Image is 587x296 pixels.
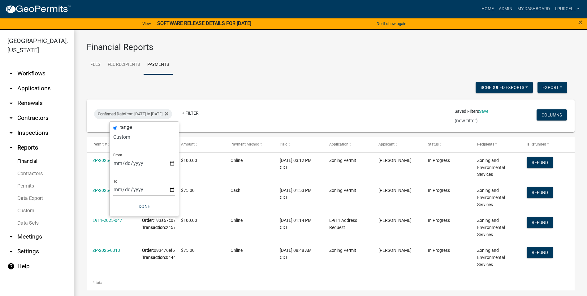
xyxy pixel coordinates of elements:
div: [DATE] 01:14 PM CDT [280,217,317,231]
datatable-header-cell: Is Refunded [520,137,570,152]
span: Permit # [93,142,107,146]
h3: Financial Reports [87,42,575,53]
datatable-header-cell: Recipients [471,137,521,152]
button: Done [113,201,175,212]
i: arrow_drop_down [7,129,15,137]
span: Zoning and Environmental Services [477,158,505,177]
span: $75.00 [181,248,195,253]
strong: SOFTWARE RELEASE DETAILS FOR [DATE] [157,20,251,26]
span: jacob mans [378,248,412,253]
span: Online [231,218,243,223]
b: Transaction: [142,255,166,260]
span: Payment Method [231,142,259,146]
i: arrow_drop_down [7,70,15,77]
button: Refund [527,187,553,198]
button: Close [578,19,582,26]
b: Order: [142,218,154,223]
span: Mandie Resberg [378,188,412,193]
button: Refund [527,247,553,258]
datatable-header-cell: Amount [175,137,225,152]
a: Fee Recipients [104,55,144,75]
span: Theresa M Luomanen [378,218,412,223]
a: My Dashboard [515,3,552,15]
span: Amount [181,142,195,146]
span: Status [428,142,439,146]
div: 4 total [87,275,575,290]
a: Payments [144,55,173,75]
span: Zoning Permit [329,188,356,193]
span: Applicant [378,142,395,146]
span: Zoning Permit [329,248,356,253]
button: Refund [527,157,553,168]
span: Saved Filters [455,108,479,115]
i: arrow_drop_down [7,85,15,92]
a: ZP-2025-0315 [93,158,120,163]
span: Zoning and Environmental Services [477,248,505,267]
a: ZP-2025-0313 [93,248,120,253]
i: help [7,263,15,270]
span: Zoning and Environmental Services [477,188,505,207]
a: Save [479,109,488,114]
label: range [119,125,132,130]
span: $100.00 [181,218,197,223]
span: $100.00 [181,158,197,163]
span: Recipients [477,142,494,146]
datatable-header-cell: Status [422,137,471,152]
span: Confirmed Date [98,112,125,116]
wm-modal-confirm: Refund Payment [527,160,553,165]
span: Kenneth Rice [378,158,412,163]
span: In Progress [428,188,450,193]
wm-modal-confirm: Refund Payment [527,190,553,195]
div: [DATE] 08:48 AM CDT [280,247,317,261]
datatable-header-cell: Application [323,137,373,152]
button: Columns [537,109,567,121]
button: Export [537,82,567,93]
a: Fees [87,55,104,75]
i: arrow_drop_up [7,144,15,151]
span: Zoning Permit [329,158,356,163]
button: Scheduled Exports [476,82,533,93]
datatable-header-cell: Applicant [373,137,422,152]
div: 193a67c07ff64e38958fdc2d09d6e545 245770 [142,217,169,231]
b: Transaction: [142,225,166,230]
i: arrow_drop_down [7,233,15,240]
wm-modal-confirm: Refund Payment [527,220,553,225]
span: Online [231,248,243,253]
div: 093476ef687c4e49aca2b83183624c48 04443G [142,247,169,261]
datatable-header-cell: Payment Method [224,137,274,152]
span: Paid [280,142,287,146]
i: arrow_drop_down [7,99,15,107]
span: E-911 Address Request [329,218,357,230]
a: Home [479,3,496,15]
a: Admin [496,3,515,15]
div: from [DATE] to [DATE] [94,109,172,119]
button: Refund [527,217,553,228]
div: [DATE] 01:53 PM CDT [280,187,317,201]
i: arrow_drop_down [7,114,15,122]
span: In Progress [428,158,450,163]
b: Order: [142,248,154,253]
span: × [578,18,582,27]
datatable-header-cell: Paid [274,137,323,152]
span: Zoning and Environmental Services [477,218,505,237]
span: $75.00 [181,188,195,193]
a: lpurcell [552,3,582,15]
i: arrow_drop_down [7,248,15,255]
a: + Filter [177,108,204,119]
button: Don't show again [374,19,409,29]
span: Cash [231,188,240,193]
a: View [140,19,153,29]
span: Is Refunded [527,142,546,146]
datatable-header-cell: Permit # [87,137,136,152]
span: In Progress [428,218,450,223]
span: Online [231,158,243,163]
span: In Progress [428,248,450,253]
div: [DATE] 03:12 PM CDT [280,157,317,171]
span: Application [329,142,348,146]
wm-modal-confirm: Refund Payment [527,250,553,255]
a: E911-2025-047 [93,218,122,223]
a: ZP-2025-0314 [93,188,120,193]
